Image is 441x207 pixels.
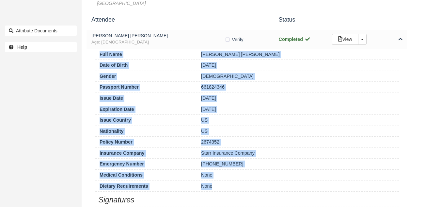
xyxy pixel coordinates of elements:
[87,17,274,23] h4: Attendee
[95,172,196,179] div: Medical Conditions
[5,42,77,52] a: Help
[196,84,399,91] div: 661824346
[91,33,225,38] h5: [PERSON_NAME] [PERSON_NAME]
[5,26,77,36] button: Attribute Documents
[196,106,399,113] div: [DATE]
[95,117,196,124] div: Issue Country
[95,150,196,157] div: Insurance Company
[95,51,196,58] div: Full Name
[196,62,399,69] div: [DATE]
[196,73,399,80] div: [DEMOGRAPHIC_DATA]
[95,73,196,80] div: Gender
[17,44,27,50] b: Help
[196,150,399,157] div: Starr Insurance Company
[95,95,196,102] div: Issue Date
[95,161,196,167] div: Emergency Number
[95,84,196,91] div: Passport Number
[332,34,358,45] a: View
[196,117,399,124] div: US
[196,95,399,102] div: [DATE]
[95,106,196,113] div: Expiration Date
[95,183,196,190] div: Dietary Requirements
[232,36,244,43] span: Verify
[91,39,225,45] span: Age: [DEMOGRAPHIC_DATA]
[196,51,399,58] div: [PERSON_NAME] [PERSON_NAME]
[95,128,196,135] div: Nationality
[274,17,327,23] h4: Status
[196,161,399,167] div: [PHONE_NUMBER]
[95,139,196,146] div: Policy Number
[196,172,399,179] div: None
[196,183,399,190] div: None
[196,128,399,135] div: US
[279,37,310,42] strong: Completed
[95,194,399,204] h2: Signatures
[95,62,196,69] div: Date of Birth
[196,139,399,146] div: 2674352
